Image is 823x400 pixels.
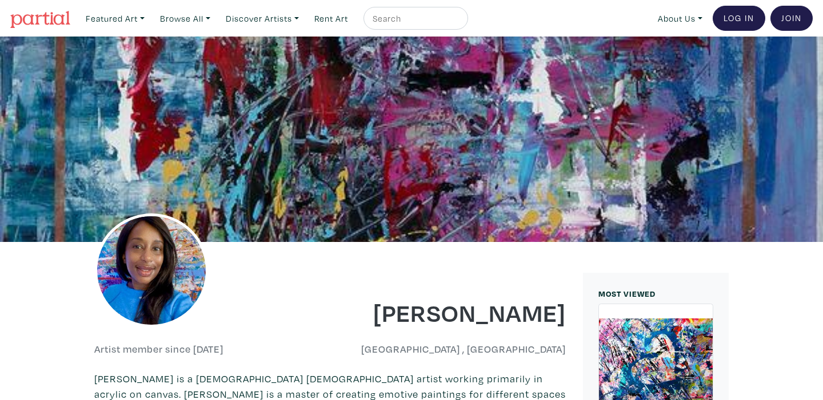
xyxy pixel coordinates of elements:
input: Search [371,11,457,26]
h6: [GEOGRAPHIC_DATA] , [GEOGRAPHIC_DATA] [339,343,566,355]
a: Log In [713,6,765,31]
a: Join [770,6,813,31]
a: Rent Art [309,7,353,30]
small: MOST VIEWED [598,288,656,299]
h1: [PERSON_NAME] [339,297,566,328]
h6: Artist member since [DATE] [94,343,223,355]
a: About Us [653,7,708,30]
a: Discover Artists [221,7,304,30]
img: phpThumb.php [94,213,209,328]
a: Featured Art [81,7,150,30]
a: Browse All [155,7,215,30]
